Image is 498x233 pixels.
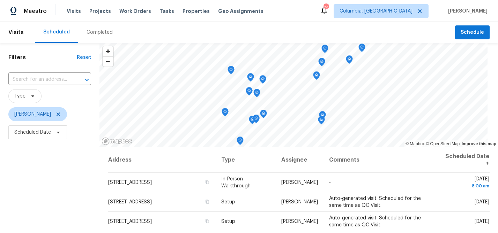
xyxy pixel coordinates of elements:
th: Assignee [276,147,324,173]
span: Maestro [24,8,47,15]
th: Type [216,147,275,173]
button: Copy Address [204,179,210,185]
div: Map marker [319,111,326,122]
div: Map marker [247,73,254,84]
div: Scheduled [43,29,70,36]
div: Reset [77,54,91,61]
span: Visits [67,8,81,15]
div: Map marker [228,66,235,77]
span: Work Orders [119,8,151,15]
div: Map marker [318,116,325,127]
a: Mapbox homepage [102,137,132,145]
span: Scheduled Date [14,129,51,136]
span: Visits [8,25,24,40]
span: Schedule [461,28,484,37]
span: [PERSON_NAME] [281,200,318,204]
span: Columbia, [GEOGRAPHIC_DATA] [340,8,412,15]
div: Map marker [237,137,244,147]
a: Improve this map [462,141,496,146]
a: Mapbox [406,141,425,146]
th: Address [108,147,216,173]
span: Geo Assignments [218,8,263,15]
div: Map marker [260,110,267,121]
span: Properties [183,8,210,15]
h1: Filters [8,54,77,61]
th: Scheduled Date ↑ [438,147,490,173]
span: Type [14,93,25,100]
span: Setup [221,200,235,204]
div: Completed [87,29,113,36]
div: Map marker [249,116,256,126]
span: Auto-generated visit. Scheduled for the same time as QC Visit. [329,216,421,227]
a: OpenStreetMap [426,141,460,146]
div: Map marker [346,55,353,66]
button: Schedule [455,25,490,40]
input: Search for an address... [8,74,72,85]
button: Copy Address [204,218,210,224]
span: [STREET_ADDRESS] [108,219,152,224]
div: Map marker [222,108,229,119]
th: Comments [324,147,438,173]
span: Auto-generated visit. Scheduled for the same time as QC Visit. [329,196,421,208]
span: [PERSON_NAME] [281,180,318,185]
div: Map marker [358,44,365,54]
canvas: Map [99,43,488,147]
span: Setup [221,219,235,224]
span: Projects [89,8,111,15]
div: Map marker [246,87,253,98]
span: [STREET_ADDRESS] [108,180,152,185]
div: Map marker [318,58,325,69]
div: Map marker [253,89,260,100]
span: [DATE] [444,177,489,189]
div: Map marker [321,45,328,55]
button: Open [82,75,92,85]
span: [DATE] [475,200,489,204]
span: [PERSON_NAME] [281,219,318,224]
span: [STREET_ADDRESS] [108,200,152,204]
button: Copy Address [204,199,210,205]
div: 8:00 am [444,182,489,189]
div: Map marker [313,71,320,82]
button: Zoom in [103,46,113,56]
span: [DATE] [475,219,489,224]
span: [PERSON_NAME] [445,8,488,15]
button: Zoom out [103,56,113,67]
span: In-Person Walkthrough [221,177,251,188]
div: Map marker [253,115,260,125]
div: Map marker [259,75,266,86]
div: 24 [324,4,328,11]
span: Tasks [159,9,174,14]
span: - [329,180,331,185]
span: [PERSON_NAME] [14,111,51,118]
